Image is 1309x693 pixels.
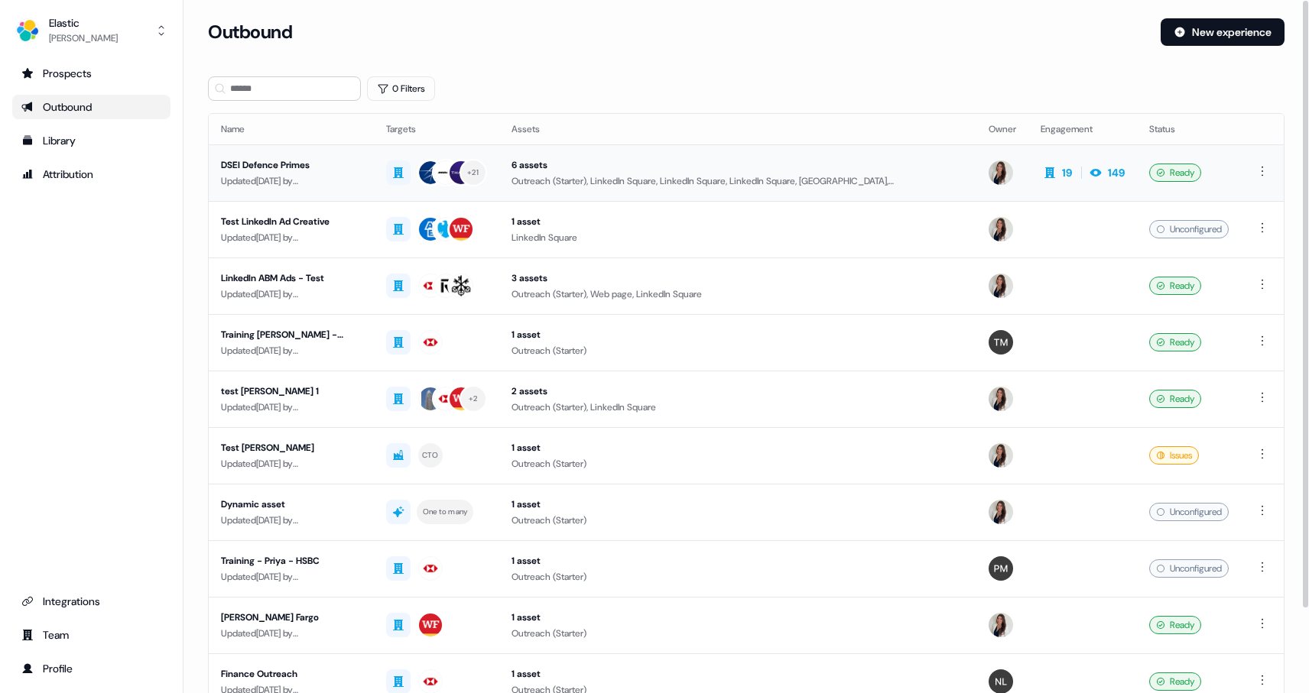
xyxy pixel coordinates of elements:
img: Kelly [989,613,1013,637]
div: 1 asset [512,666,964,682]
img: Tanvee [989,330,1013,355]
img: Kelly [989,160,1013,185]
div: Outreach (Starter), LinkedIn Square [512,400,964,415]
div: Profile [21,661,161,676]
div: 1 asset [512,327,964,342]
img: Kelly [989,443,1013,468]
a: Go to attribution [12,162,171,186]
div: Ready [1149,333,1201,351]
div: [PERSON_NAME] [49,31,118,46]
div: Team [21,627,161,643]
div: Outreach (Starter) [512,456,964,471]
button: New experience [1161,18,1285,46]
div: Unconfigured [1149,503,1229,521]
div: Ready [1149,390,1201,408]
a: Go to team [12,623,171,647]
div: Outreach (Starter) [512,569,964,585]
div: 1 asset [512,497,964,512]
div: 1 asset [512,610,964,625]
div: Library [21,133,161,148]
div: 149 [1108,165,1125,180]
div: Ready [1149,672,1201,691]
div: + 21 [467,166,479,180]
div: Unconfigured [1149,220,1229,238]
div: Updated [DATE] by [PERSON_NAME] [221,569,362,585]
div: Unconfigured [1149,559,1229,578]
div: Outreach (Starter) [512,513,964,528]
th: Name [209,114,374,144]
div: 1 asset [512,214,964,229]
div: DSEI Defence Primes [221,157,362,173]
img: Priya [989,556,1013,581]
th: Owner [976,114,1028,144]
div: Updated [DATE] by [PERSON_NAME] [221,400,362,415]
div: Integrations [21,594,161,609]
div: Finance Outreach [221,666,362,682]
img: Kelly [989,274,1013,298]
div: Ready [1149,277,1201,295]
a: Go to outbound experience [12,95,171,119]
div: Dynamic asset [221,497,362,512]
div: Outbound [21,99,161,115]
div: 1 asset [512,440,964,455]
img: Kelly [989,500,1013,524]
div: Elastic [49,15,118,31]
div: Ready [1149,616,1201,634]
th: Assets [499,114,976,144]
div: Updated [DATE] by [PERSON_NAME] [221,287,362,302]
th: Targets [374,114,499,144]
div: Attribution [21,167,161,182]
img: Kelly [989,387,1013,411]
div: Prospects [21,66,161,81]
img: Kelly [989,217,1013,241]
a: Go to templates [12,128,171,153]
th: Status [1137,114,1241,144]
div: Test [PERSON_NAME] [221,440,362,455]
div: Outreach (Starter), LinkedIn Square, LinkedIn Square, LinkedIn Square, [GEOGRAPHIC_DATA], [GEOGRA... [512,173,964,189]
h3: Outbound [208,21,292,44]
div: Training - Priya - HSBC [221,553,362,568]
div: [PERSON_NAME] Fargo [221,610,362,625]
div: Ready [1149,164,1201,182]
div: Updated [DATE] by [PERSON_NAME] [221,230,362,245]
div: 6 assets [512,157,964,173]
div: test [PERSON_NAME] 1 [221,384,362,399]
div: One to many [423,505,468,519]
div: Updated [DATE] by [PERSON_NAME] [221,626,362,641]
div: 2 assets [512,384,964,399]
div: Outreach (Starter), Web page, LinkedIn Square [512,287,964,302]
a: Go to integrations [12,589,171,614]
div: LinkedIn ABM Ads - Test [221,270,362,286]
div: Test LinkedIn Ad Creative [221,214,362,229]
div: CTO [422,449,438,462]
div: Updated [DATE] by [PERSON_NAME] [221,513,362,528]
a: Go to prospects [12,61,171,86]
div: Outreach (Starter) [512,626,964,641]
div: Updated [DATE] by [PERSON_NAME] [221,173,362,189]
div: Updated [DATE] by [PERSON_NAME] [221,343,362,358]
a: Go to profile [12,656,171,681]
div: 19 [1062,165,1072,180]
div: Issues [1149,446,1199,465]
div: Outreach (Starter) [512,343,964,358]
div: Updated [DATE] by [PERSON_NAME] [221,456,362,471]
th: Engagement [1028,114,1137,144]
div: LinkedIn Square [512,230,964,245]
div: 3 assets [512,270,964,286]
button: Elastic[PERSON_NAME] [12,12,171,49]
div: 1 asset [512,553,964,568]
div: Training [PERSON_NAME] - HSBC [221,327,362,342]
button: 0 Filters [367,76,435,101]
div: + 2 [469,392,478,406]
